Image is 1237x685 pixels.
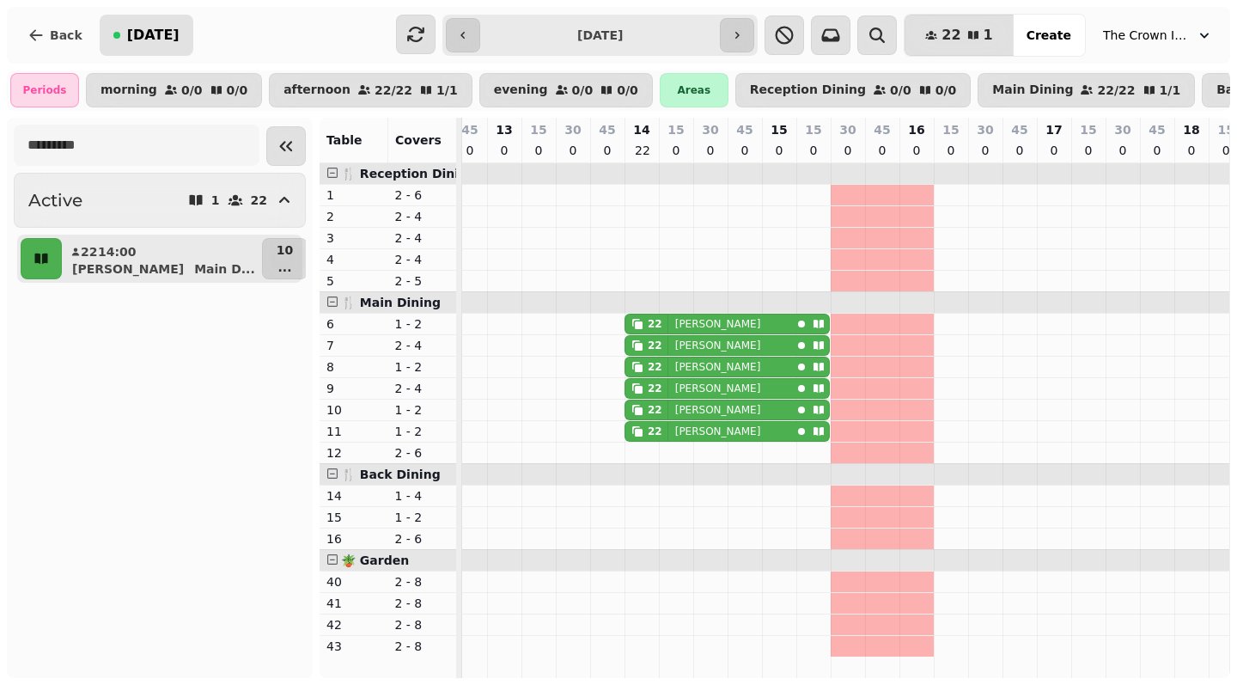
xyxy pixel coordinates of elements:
[675,317,761,331] p: [PERSON_NAME]
[1082,142,1095,159] p: 0
[127,28,180,42] span: [DATE]
[941,28,960,42] span: 22
[326,251,381,268] p: 4
[633,121,649,138] p: 14
[326,315,381,333] p: 6
[738,142,752,159] p: 0
[910,142,923,159] p: 0
[326,444,381,462] p: 12
[395,401,450,419] p: 1 - 2
[326,487,381,505] p: 14
[266,126,306,166] button: Collapse sidebar
[436,84,458,96] p: 1 / 1
[181,84,203,96] p: 0 / 0
[530,121,546,138] p: 15
[395,380,450,397] p: 2 - 4
[1103,27,1189,44] span: The Crown Inn
[326,133,363,147] span: Table
[771,121,787,138] p: 15
[1047,142,1061,159] p: 0
[326,272,381,290] p: 5
[326,423,381,440] p: 11
[65,238,259,279] button: 2214:00[PERSON_NAME]Main D...
[251,194,267,206] p: 22
[1218,121,1234,138] p: 15
[1183,121,1199,138] p: 18
[341,296,441,309] span: 🍴 Main Dining
[277,242,293,259] p: 10
[283,83,350,97] p: afternoon
[805,121,821,138] p: 15
[269,73,472,107] button: afternoon22/221/1
[978,73,1195,107] button: Main Dining22/221/1
[599,121,615,138] p: 45
[669,142,683,159] p: 0
[341,468,441,481] span: 🍴 Back Dining
[675,382,761,395] p: [PERSON_NAME]
[326,358,381,376] p: 8
[617,84,638,96] p: 0 / 0
[648,403,662,417] div: 22
[1097,84,1135,96] p: 22 / 22
[572,84,594,96] p: 0 / 0
[395,187,450,204] p: 2 - 6
[648,382,662,395] div: 22
[14,15,96,56] button: Back
[395,638,450,655] p: 2 - 8
[667,121,684,138] p: 15
[807,142,820,159] p: 0
[28,188,82,212] h2: Active
[984,28,993,42] span: 1
[635,142,649,159] p: 22
[977,121,993,138] p: 30
[326,337,381,354] p: 7
[395,337,450,354] p: 2 - 4
[494,83,548,97] p: evening
[326,595,381,612] p: 41
[1150,142,1164,159] p: 0
[1093,20,1223,51] button: The Crown Inn
[1185,142,1198,159] p: 0
[735,73,971,107] button: Reception Dining0/00/0
[14,173,306,228] button: Active122
[341,167,476,180] span: 🍴 Reception Dining
[395,509,450,526] p: 1 - 2
[395,423,450,440] p: 1 - 2
[660,73,728,107] div: Areas
[874,121,890,138] p: 45
[702,121,718,138] p: 30
[648,360,662,374] div: 22
[600,142,614,159] p: 0
[81,243,91,260] p: 22
[496,121,512,138] p: 13
[326,638,381,655] p: 43
[908,121,924,138] p: 16
[395,358,450,376] p: 1 - 2
[395,272,450,290] p: 2 - 5
[326,187,381,204] p: 1
[992,83,1073,97] p: Main Dining
[1013,142,1027,159] p: 0
[326,380,381,397] p: 9
[675,339,761,352] p: [PERSON_NAME]
[675,425,761,438] p: [PERSON_NAME]
[326,573,381,590] p: 40
[839,121,856,138] p: 30
[395,444,450,462] p: 2 - 6
[675,360,761,374] p: [PERSON_NAME]
[566,142,580,159] p: 0
[675,403,761,417] p: [PERSON_NAME]
[463,142,477,159] p: 0
[227,84,248,96] p: 0 / 0
[648,425,662,438] div: 22
[395,315,450,333] p: 1 - 2
[704,142,717,159] p: 0
[1116,142,1130,159] p: 0
[395,573,450,590] p: 2 - 8
[942,121,959,138] p: 15
[326,208,381,225] p: 2
[1160,84,1181,96] p: 1 / 1
[978,142,992,159] p: 0
[890,84,911,96] p: 0 / 0
[211,194,220,206] p: 1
